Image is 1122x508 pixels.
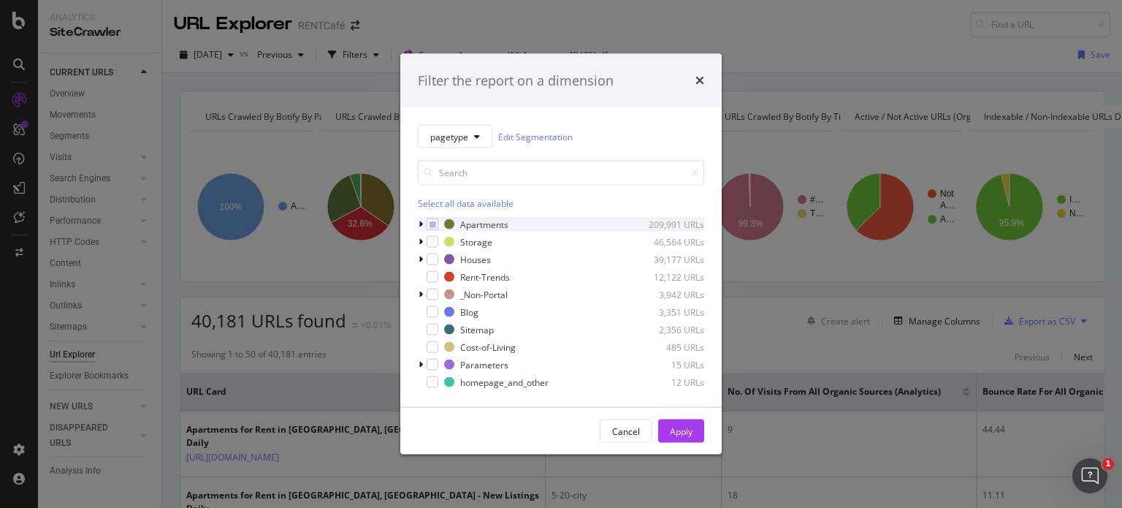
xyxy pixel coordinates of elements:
[460,270,510,283] div: Rent-Trends
[460,306,478,318] div: Blog
[1072,458,1107,493] iframe: Intercom live chat
[460,376,549,388] div: homepage_and_other
[633,235,704,248] div: 46,564 URLs
[633,306,704,318] div: 3,351 URLs
[633,358,704,371] div: 15 URLs
[418,125,492,148] button: pagetype
[460,358,508,371] div: Parameters
[418,71,614,90] div: Filter the report on a dimension
[418,160,704,186] input: Search
[633,253,704,265] div: 39,177 URLs
[460,341,516,353] div: Cost-of-Living
[460,253,491,265] div: Houses
[498,129,573,144] a: Edit Segmentation
[658,420,704,443] button: Apply
[633,341,704,353] div: 485 URLs
[633,218,704,230] div: 209,991 URLs
[1102,458,1114,470] span: 1
[633,323,704,335] div: 2,356 URLs
[633,288,704,300] div: 3,942 URLs
[670,425,692,437] div: Apply
[600,420,652,443] button: Cancel
[695,71,704,90] div: times
[460,235,492,248] div: Storage
[400,53,722,455] div: modal
[418,197,704,210] div: Select all data available
[460,323,494,335] div: Sitemap
[430,130,468,143] span: pagetype
[460,288,508,300] div: _Non-Portal
[612,425,640,437] div: Cancel
[633,270,704,283] div: 12,122 URLs
[633,376,704,388] div: 12 URLs
[460,218,508,230] div: Apartments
